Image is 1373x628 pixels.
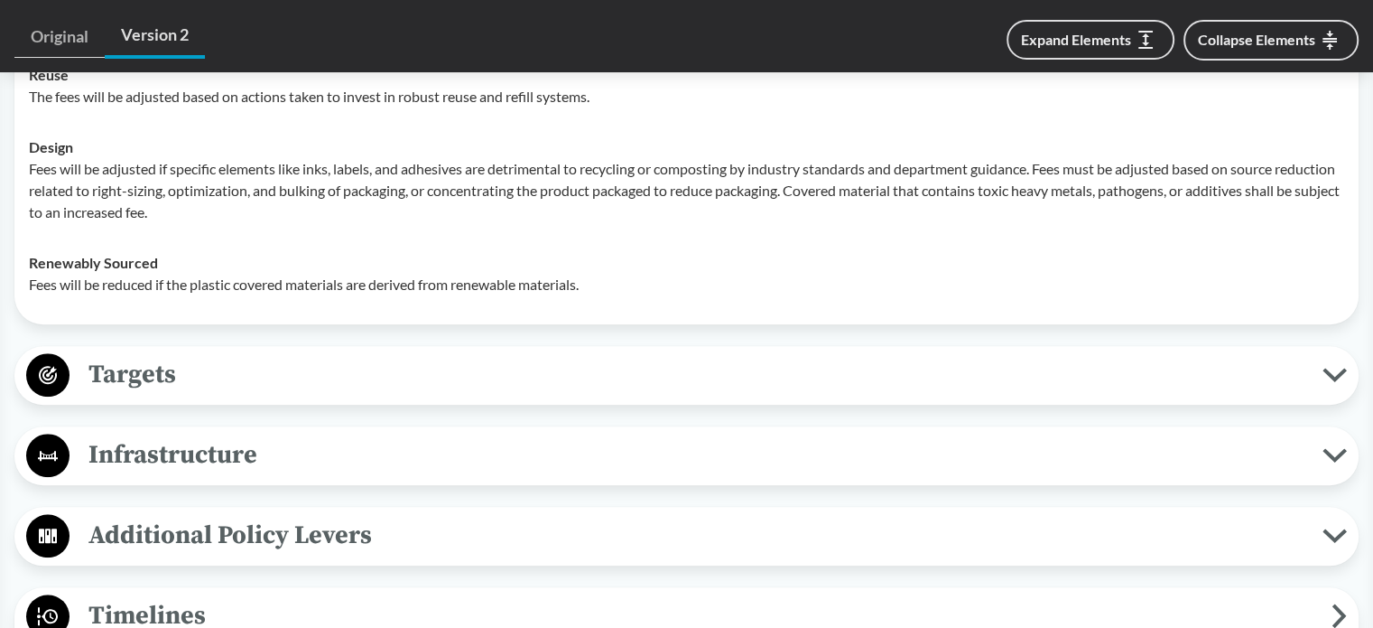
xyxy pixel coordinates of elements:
[21,513,1352,559] button: Additional Policy Levers
[21,352,1352,398] button: Targets
[29,86,1344,108] p: The fees will be adjusted based on actions taken to invest in robust reuse and refill systems.
[29,254,158,271] strong: Renewably Sourced
[14,16,105,58] a: Original
[29,158,1344,223] p: Fees will be adjusted if specific elements like inks, labels, and adhesives are detrimental to re...
[1007,20,1174,60] button: Expand Elements
[29,274,1344,295] p: Fees will be reduced if the plastic covered materials are derived from renewable materials.
[21,433,1352,479] button: Infrastructure
[29,138,73,155] strong: Design
[70,435,1322,475] span: Infrastructure
[70,515,1322,556] span: Additional Policy Levers
[1183,20,1359,61] button: Collapse Elements
[105,14,205,59] a: Version 2
[70,354,1322,395] span: Targets
[29,66,69,83] strong: Reuse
